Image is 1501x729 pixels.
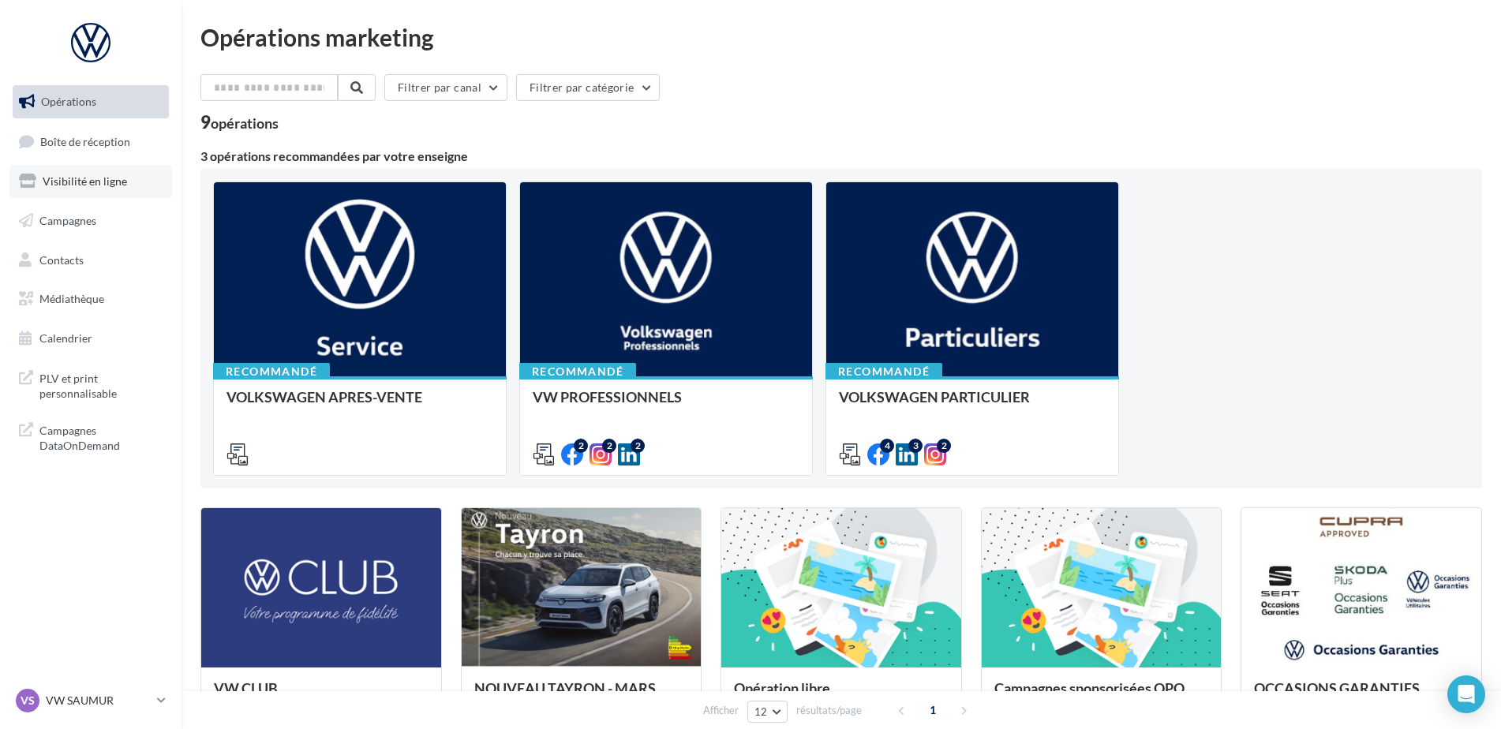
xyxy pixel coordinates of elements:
span: VOLKSWAGEN APRES-VENTE [226,388,422,406]
span: Campagnes sponsorisées OPO [994,679,1185,697]
div: opérations [211,116,279,130]
span: OCCASIONS GARANTIES [1254,679,1420,697]
a: VS VW SAUMUR [13,686,169,716]
div: Opérations marketing [200,25,1482,49]
a: Campagnes [9,204,172,237]
div: Recommandé [825,363,942,380]
p: VW SAUMUR [46,693,151,708]
button: Filtrer par catégorie [516,74,660,101]
div: 2 [574,439,588,453]
button: Filtrer par canal [384,74,507,101]
span: 12 [754,705,768,718]
button: 12 [747,701,788,723]
span: VOLKSWAGEN PARTICULIER [839,388,1030,406]
span: Opération libre [734,679,830,697]
span: Campagnes DataOnDemand [39,420,163,454]
span: Opérations [41,95,96,108]
a: PLV et print personnalisable [9,361,172,408]
span: VW CLUB [214,679,278,697]
span: PLV et print personnalisable [39,368,163,402]
span: Campagnes [39,214,96,227]
a: Contacts [9,244,172,277]
div: 9 [200,114,279,131]
span: Boîte de réception [40,134,130,148]
span: VW PROFESSIONNELS [533,388,682,406]
a: Boîte de réception [9,125,172,159]
div: 3 opérations recommandées par votre enseigne [200,150,1482,163]
a: Médiathèque [9,282,172,316]
div: 2 [602,439,616,453]
span: résultats/page [796,703,862,718]
div: 3 [908,439,923,453]
span: 1 [920,697,945,723]
div: 2 [631,439,645,453]
span: Contacts [39,252,84,266]
span: VS [21,693,35,708]
a: Calendrier [9,322,172,355]
span: Afficher [703,703,739,718]
a: Campagnes DataOnDemand [9,413,172,460]
div: 2 [937,439,951,453]
div: Recommandé [213,363,330,380]
span: Médiathèque [39,292,104,305]
a: Visibilité en ligne [9,165,172,198]
span: Visibilité en ligne [43,174,127,188]
div: 4 [880,439,894,453]
a: Opérations [9,85,172,118]
div: Recommandé [519,363,636,380]
div: Open Intercom Messenger [1447,675,1485,713]
span: Calendrier [39,331,92,345]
